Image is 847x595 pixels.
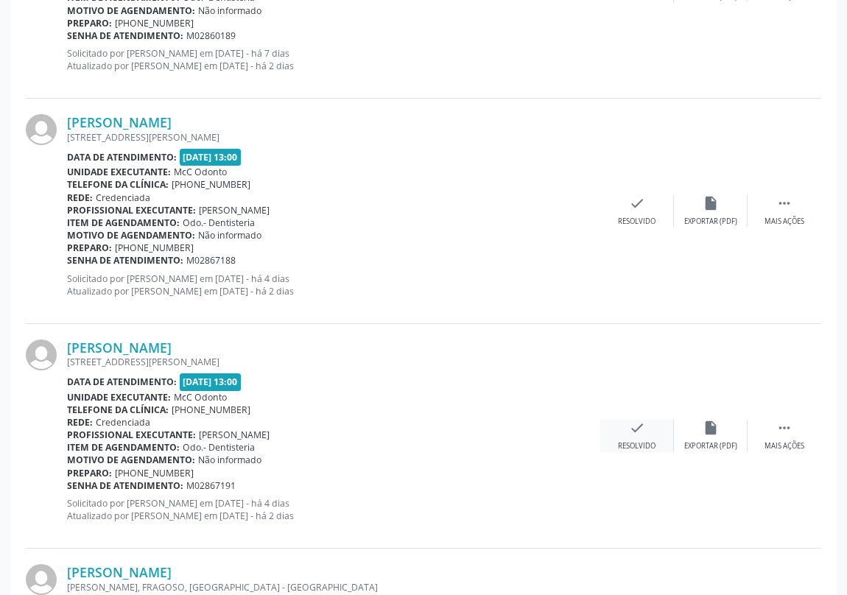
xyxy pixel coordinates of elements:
[67,416,93,429] b: Rede:
[67,467,112,479] b: Preparo:
[684,216,737,227] div: Exportar (PDF)
[199,429,270,441] span: [PERSON_NAME]
[67,497,600,522] p: Solicitado por [PERSON_NAME] em [DATE] - há 4 dias Atualizado por [PERSON_NAME] em [DATE] - há 2 ...
[174,166,227,178] span: McC Odonto
[703,420,719,436] i: insert_drive_file
[684,441,737,451] div: Exportar (PDF)
[629,420,645,436] i: check
[186,254,236,267] span: M02867188
[67,391,171,404] b: Unidade executante:
[67,178,169,191] b: Telefone da clínica:
[67,151,177,163] b: Data de atendimento:
[180,373,242,390] span: [DATE] 13:00
[67,441,180,454] b: Item de agendamento:
[115,242,194,254] span: [PHONE_NUMBER]
[765,441,804,451] div: Mais ações
[183,441,255,454] span: Odo.- Dentisteria
[198,4,261,17] span: Não informado
[67,429,196,441] b: Profissional executante:
[186,29,236,42] span: M02860189
[26,114,57,145] img: img
[776,195,792,211] i: 
[618,216,656,227] div: Resolvido
[67,204,196,216] b: Profissional executante:
[199,204,270,216] span: [PERSON_NAME]
[67,47,600,72] p: Solicitado por [PERSON_NAME] em [DATE] - há 7 dias Atualizado por [PERSON_NAME] em [DATE] - há 2 ...
[67,376,177,388] b: Data de atendimento:
[67,404,169,416] b: Telefone da clínica:
[198,229,261,242] span: Não informado
[172,178,250,191] span: [PHONE_NUMBER]
[618,441,656,451] div: Resolvido
[67,242,112,254] b: Preparo:
[115,17,194,29] span: [PHONE_NUMBER]
[67,454,195,466] b: Motivo de agendamento:
[67,339,172,356] a: [PERSON_NAME]
[96,191,150,204] span: Credenciada
[67,166,171,178] b: Unidade executante:
[180,149,242,166] span: [DATE] 13:00
[629,195,645,211] i: check
[776,420,792,436] i: 
[67,581,600,594] div: [PERSON_NAME], FRAGOSO, [GEOGRAPHIC_DATA] - [GEOGRAPHIC_DATA]
[67,29,183,42] b: Senha de atendimento:
[67,479,183,492] b: Senha de atendimento:
[26,564,57,595] img: img
[67,191,93,204] b: Rede:
[96,416,150,429] span: Credenciada
[186,479,236,492] span: M02867191
[67,272,600,297] p: Solicitado por [PERSON_NAME] em [DATE] - há 4 dias Atualizado por [PERSON_NAME] em [DATE] - há 2 ...
[26,339,57,370] img: img
[174,391,227,404] span: McC Odonto
[172,404,250,416] span: [PHONE_NUMBER]
[67,356,600,368] div: [STREET_ADDRESS][PERSON_NAME]
[67,216,180,229] b: Item de agendamento:
[703,195,719,211] i: insert_drive_file
[183,216,255,229] span: Odo.- Dentisteria
[198,454,261,466] span: Não informado
[115,467,194,479] span: [PHONE_NUMBER]
[67,254,183,267] b: Senha de atendimento:
[67,564,172,580] a: [PERSON_NAME]
[765,216,804,227] div: Mais ações
[67,17,112,29] b: Preparo:
[67,4,195,17] b: Motivo de agendamento:
[67,131,600,144] div: [STREET_ADDRESS][PERSON_NAME]
[67,114,172,130] a: [PERSON_NAME]
[67,229,195,242] b: Motivo de agendamento:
